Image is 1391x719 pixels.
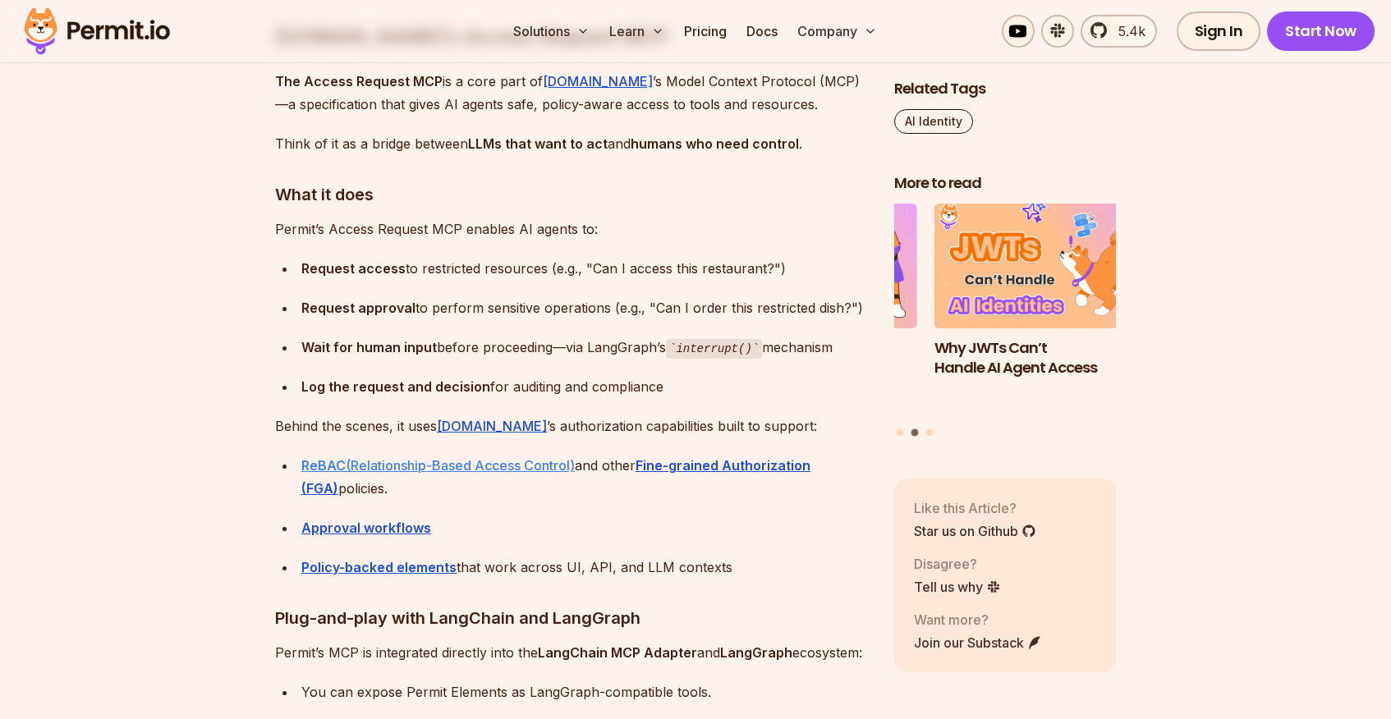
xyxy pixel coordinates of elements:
a: Policy-backed elements [301,559,457,575]
li: 2 of 3 [934,204,1156,419]
li: 1 of 3 [695,204,917,419]
div: to perform sensitive operations (e.g., "Can I order this restricted dish?") [301,296,868,319]
p: Like this Article? [914,497,1036,517]
h2: Related Tags [894,79,1116,99]
p: Think of it as a bridge between and . [275,132,868,155]
div: You can expose Permit Elements as LangGraph-compatible tools. [301,680,868,703]
p: Permit’s Access Request MCP enables AI agents to: [275,218,868,240]
a: 5.4k [1081,15,1157,48]
a: Pricing [677,15,733,48]
strong: Wait for human input [301,339,437,355]
p: Permit’s MCP is integrated directly into the and ecosystem: [275,641,868,664]
button: Go to slide 1 [897,429,903,436]
a: ReBAC(Relationship-Based Access Control) [301,457,575,474]
p: Want more? [914,609,1042,629]
a: [DOMAIN_NAME] [543,73,653,89]
img: Permit logo [16,3,177,59]
button: Go to slide 2 [911,429,919,437]
a: [DOMAIN_NAME] [437,418,547,434]
div: and other policies. [301,454,868,500]
a: Join our Substack [914,632,1042,652]
h3: Plug-and-play with LangChain and LangGraph [275,605,868,631]
h2: More to read [894,173,1116,194]
a: AI Identity [894,109,973,134]
strong: humans who need control [631,135,799,152]
h3: What it does [275,181,868,208]
button: Company [791,15,884,48]
code: interrupt() [666,339,762,359]
a: Star us on Github [914,520,1036,540]
a: Sign In [1177,11,1261,51]
div: for auditing and compliance [301,375,868,398]
strong: LangGraph [720,644,792,661]
strong: The Access Request MCP [275,73,443,89]
div: to restricted resources (e.g., "Can I access this restaurant?") [301,257,868,280]
strong: Log the request and decision [301,378,490,395]
p: Behind the scenes, it uses ’s authorization capabilities built to support: [275,414,868,437]
a: Why JWTs Can’t Handle AI Agent AccessWhy JWTs Can’t Handle AI Agent Access [934,204,1156,419]
div: Posts [894,204,1116,439]
a: Approval workflows [301,520,431,536]
button: Learn [603,15,671,48]
div: that work across UI, API, and LLM contexts [301,556,868,579]
button: Go to slide 3 [926,429,933,436]
a: Tell us why [914,576,1001,596]
strong: ReBAC [301,457,346,474]
img: Why JWTs Can’t Handle AI Agent Access [934,204,1156,328]
button: Solutions [507,15,596,48]
div: before proceeding—via LangGraph’s mechanism [301,336,868,359]
span: 5.4k [1109,21,1145,41]
strong: Request approval [301,300,415,316]
h3: Why JWTs Can’t Handle AI Agent Access [934,337,1156,378]
p: is a core part of ’s Model Context Protocol (MCP)—a specification that gives AI agents safe, poli... [275,70,868,116]
a: Docs [740,15,784,48]
p: Disagree? [914,553,1001,573]
strong: LangChain MCP Adapter [538,644,697,661]
a: Start Now [1267,11,1375,51]
strong: LLMs that want to act [468,135,608,152]
h3: The Ultimate Guide to MCP Auth: Identity, Consent, and Agent Security [695,337,917,398]
strong: Request access [301,260,406,277]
